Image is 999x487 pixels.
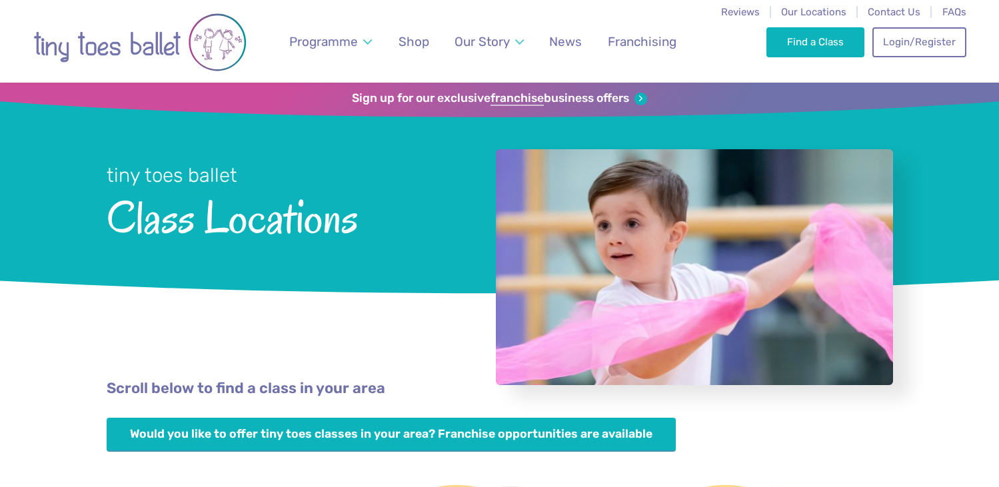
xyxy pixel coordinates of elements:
[448,26,530,57] a: Our Story
[601,26,682,57] a: Franchising
[107,378,893,399] p: Scroll below to find a class in your area
[352,91,647,106] a: Sign up for our exclusivefranchisebusiness offers
[491,91,544,106] strong: franchise
[33,9,247,76] img: tiny toes ballet
[289,34,358,49] span: Programme
[781,6,846,18] a: Our Locations
[872,27,966,57] a: Login/Register
[721,6,760,18] a: Reviews
[399,34,429,49] span: Shop
[107,418,676,452] a: Would you like to offer tiny toes classes in your area? Franchise opportunities are available
[766,27,864,57] a: Find a Class
[107,164,237,187] small: tiny toes ballet
[107,189,461,243] span: Class Locations
[392,26,435,57] a: Shop
[549,34,582,49] span: News
[868,6,920,18] a: Contact Us
[455,34,510,49] span: Our Story
[543,26,588,57] a: News
[608,34,676,49] span: Franchising
[942,6,966,18] a: FAQs
[283,26,378,57] a: Programme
